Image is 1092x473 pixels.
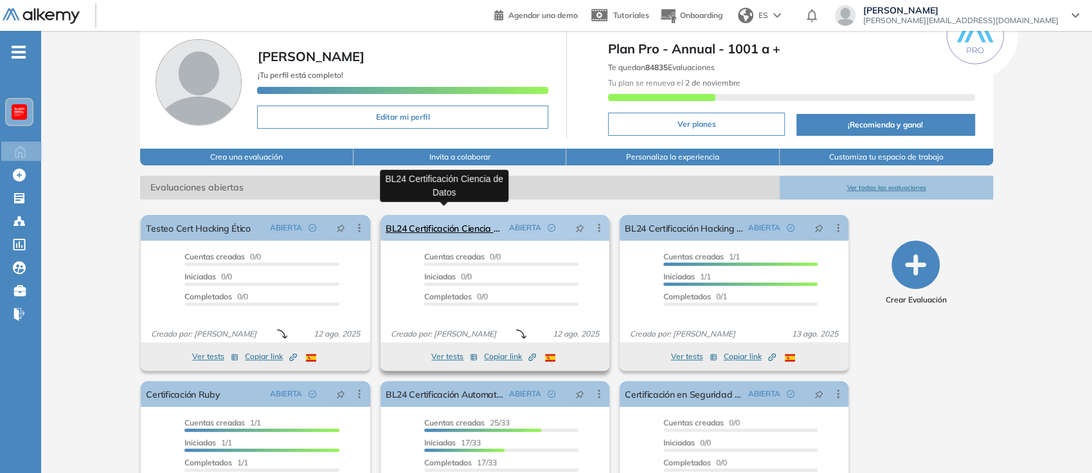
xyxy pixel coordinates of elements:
button: Crea una evaluación [140,149,354,165]
span: ABIERTA [270,222,302,234]
span: Crear Evaluación [885,294,946,306]
span: 0/0 [424,272,472,281]
span: Creado por: [PERSON_NAME] [625,328,740,340]
button: Ver planes [608,113,785,136]
button: Copiar link [724,349,776,364]
span: Te quedan Evaluaciones [608,62,715,72]
span: Copiar link [245,351,297,362]
span: [PERSON_NAME] [257,48,364,64]
span: pushpin [575,223,584,233]
span: Copiar link [724,351,776,362]
i: - [12,51,26,53]
span: pushpin [575,389,584,399]
button: Copiar link [484,349,536,364]
span: Iniciadas [663,438,695,447]
span: Completados [663,292,711,301]
span: pushpin [336,223,345,233]
span: 0/0 [184,252,261,261]
button: pushpin [327,384,355,404]
span: ES [758,10,768,21]
span: 0/0 [663,438,711,447]
b: 2 de noviembre [683,78,740,88]
span: Completados [424,458,472,467]
span: Cuentas creadas [184,252,245,261]
img: ESP [306,354,316,362]
span: 0/0 [184,292,248,301]
a: BL24 Certificación Ciencia de Datos [386,215,504,241]
span: pushpin [814,389,823,399]
span: Completados [184,292,232,301]
span: [PERSON_NAME][EMAIL_ADDRESS][DOMAIN_NAME] [863,15,1059,26]
button: pushpin [566,218,594,238]
img: https://assets.alkemy.org/workspaces/620/d203e0be-08f6-444b-9eae-a92d815a506f.png [14,107,24,117]
button: pushpin [566,384,594,404]
span: 0/0 [663,458,727,467]
a: Certificación Ruby [146,381,220,407]
span: 0/0 [184,272,232,281]
span: Iniciadas [424,438,456,447]
span: 1/1 [184,438,232,447]
span: Tu plan se renueva el [608,78,740,88]
button: Ver tests [431,349,478,364]
a: Certificación en Seguridad en Redes [625,381,743,407]
span: 0/0 [424,252,501,261]
span: Completados [424,292,472,301]
b: 84835 [645,62,668,72]
a: BL24 Certificación Automatización de Pruebas [386,381,504,407]
button: pushpin [805,218,833,238]
a: Testeo Cert Hacking Ético [146,215,250,241]
span: Tutoriales [613,10,649,20]
span: Onboarding [680,10,722,20]
span: 17/33 [424,458,497,467]
span: 17/33 [424,438,481,447]
button: Invita a colaborar [354,149,567,165]
button: Ver tests [192,349,238,364]
span: ABIERTA [270,388,302,400]
span: Iniciadas [424,272,456,281]
span: Cuentas creadas [424,418,485,427]
span: 12 ago. 2025 [309,328,365,340]
span: check-circle [309,224,316,232]
img: arrow [773,13,781,18]
span: ABIERTA [748,388,780,400]
span: pushpin [336,389,345,399]
img: Foto de perfil [156,39,242,125]
button: Crear Evaluación [885,241,946,306]
span: 1/1 [663,252,740,261]
span: ABIERTA [509,222,541,234]
span: 1/1 [184,458,248,467]
span: 0/1 [663,292,727,301]
span: Completados [184,458,232,467]
span: Plan Pro - Annual - 1001 a + [608,39,975,59]
button: Onboarding [659,2,722,30]
span: Completados [663,458,711,467]
span: [PERSON_NAME] [863,5,1059,15]
span: Cuentas creadas [663,252,724,261]
span: ¡Tu perfil está completo! [257,70,343,80]
button: Customiza tu espacio de trabajo [780,149,993,165]
span: Creado por: [PERSON_NAME] [386,328,501,340]
span: ABIERTA [748,222,780,234]
span: Agendar una demo [508,10,578,20]
span: Iniciadas [184,272,216,281]
span: 13 ago. 2025 [787,328,843,340]
button: Personaliza la experiencia [566,149,780,165]
span: 12 ago. 2025 [548,328,604,340]
span: Cuentas creadas [424,252,485,261]
span: 1/1 [184,418,261,427]
span: Cuentas creadas [663,418,724,427]
span: pushpin [814,223,823,233]
span: Evaluaciones abiertas [140,176,780,199]
button: Copiar link [245,349,297,364]
span: check-circle [787,224,794,232]
img: Logo [3,8,80,24]
span: 25/33 [424,418,510,427]
span: Iniciadas [184,438,216,447]
img: ESP [545,354,555,362]
img: world [738,8,753,23]
span: 0/0 [424,292,488,301]
span: Cuentas creadas [184,418,245,427]
span: ABIERTA [509,388,541,400]
button: pushpin [805,384,833,404]
span: check-circle [309,390,316,398]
